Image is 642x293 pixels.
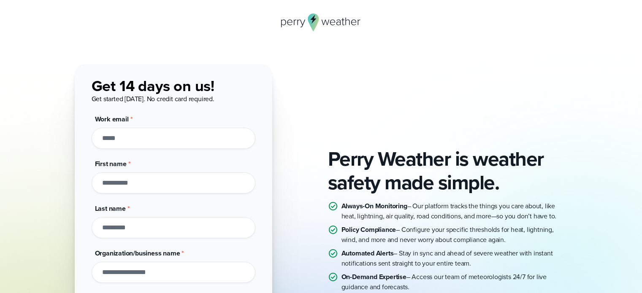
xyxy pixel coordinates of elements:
p: – Configure your specific thresholds for heat, lightning, wind, and more and never worry about co... [341,225,568,245]
strong: On-Demand Expertise [341,272,406,282]
p: – Access our team of meteorologists 24/7 for live guidance and forecasts. [341,272,568,292]
span: Work email [95,114,129,124]
p: – Stay in sync and ahead of severe weather with instant notifications sent straight to your entir... [341,248,568,269]
strong: Always-On Monitoring [341,201,407,211]
span: Last name [95,204,126,213]
span: Get 14 days on us! [92,75,214,97]
strong: Policy Compliance [341,225,396,234]
span: Get started [DATE]. No credit card required. [92,94,214,104]
span: Organization/business name [95,248,180,258]
span: First name [95,159,127,169]
strong: Automated Alerts [341,248,394,258]
h2: Perry Weather is weather safety made simple. [328,147,568,194]
p: – Our platform tracks the things you care about, like heat, lightning, air quality, road conditio... [341,201,568,221]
